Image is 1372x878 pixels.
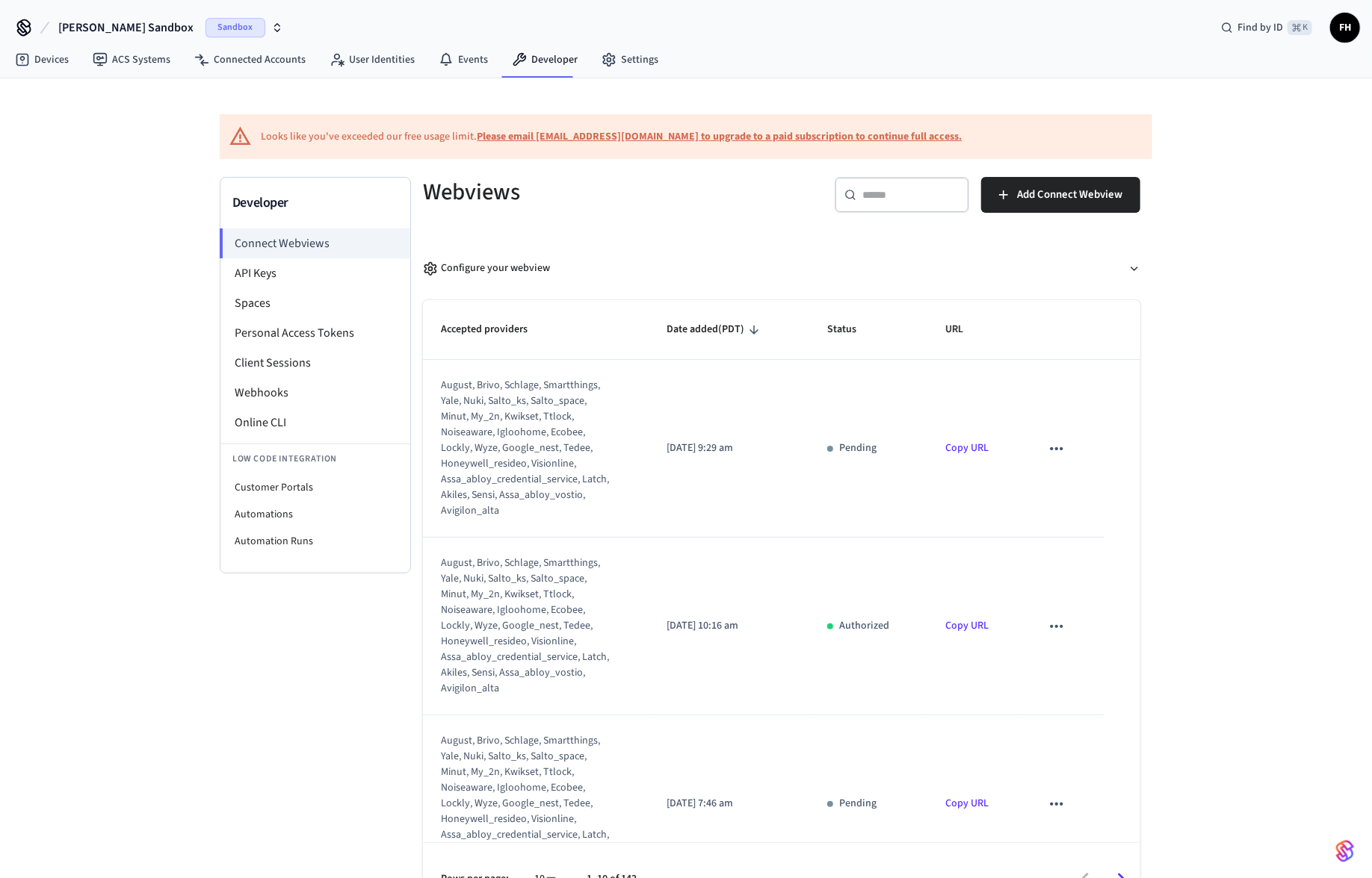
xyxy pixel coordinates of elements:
h3: Developer [232,193,398,214]
a: Devices [3,46,81,73]
div: august, brivo, schlage, smartthings, yale, nuki, salto_ks, salto_space, minut, my_2n, kwikset, tt... [441,555,612,697]
div: Configure your webview [423,261,550,276]
a: ACS Systems [81,46,182,73]
p: Pending [839,440,877,456]
li: Automation Runs [220,528,410,555]
a: Settings [590,46,670,73]
p: [DATE] 9:29 am [667,440,791,456]
div: Find by ID⌘ K [1209,14,1324,41]
li: Automations [220,501,410,528]
span: Find by ID [1237,20,1283,35]
span: [PERSON_NAME] Sandbox [58,19,194,37]
span: Status [827,318,876,341]
span: Date added(PDT) [667,318,764,341]
a: Please email [EMAIL_ADDRESS][DOMAIN_NAME] to upgrade to a paid subscription to continue full access. [477,129,962,144]
span: ⌘ K [1288,20,1312,35]
p: Pending [839,796,877,812]
li: Spaces [220,288,410,318]
p: [DATE] 10:16 am [667,618,791,634]
a: Copy URL [945,440,989,455]
a: Events [427,46,500,73]
a: User Identities [318,46,427,73]
li: Webhooks [220,378,410,408]
h5: Webviews [423,177,773,208]
a: Connected Accounts [182,46,318,73]
span: URL [945,318,983,341]
li: Personal Access Tokens [220,318,410,348]
div: Looks like you've exceeded our free usage limit. [261,129,962,145]
li: Online CLI [220,408,410,438]
li: Customer Portals [220,474,410,501]
li: Client Sessions [220,348,410,378]
p: Authorized [839,618,889,634]
p: [DATE] 7:46 am [667,796,791,812]
a: Developer [500,46,590,73]
span: Sandbox [206,18,265,37]
img: SeamLogoGradient.69752ec5.svg [1336,839,1354,863]
span: Accepted providers [441,318,547,341]
a: Copy URL [945,796,989,811]
div: august, brivo, schlage, smartthings, yale, nuki, salto_ks, salto_space, minut, my_2n, kwikset, tt... [441,378,612,519]
button: FH [1330,13,1360,43]
li: Low Code Integration [220,443,410,474]
button: Add Connect Webview [981,177,1140,213]
li: Connect Webviews [220,228,410,258]
button: Configure your webview [423,249,1140,288]
div: august, brivo, schlage, smartthings, yale, nuki, salto_ks, salto_space, minut, my_2n, kwikset, tt... [441,733,612,874]
a: Copy URL [945,618,989,633]
span: Add Connect Webview [1017,185,1122,205]
span: FH [1332,14,1359,41]
li: API Keys [220,258,410,288]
